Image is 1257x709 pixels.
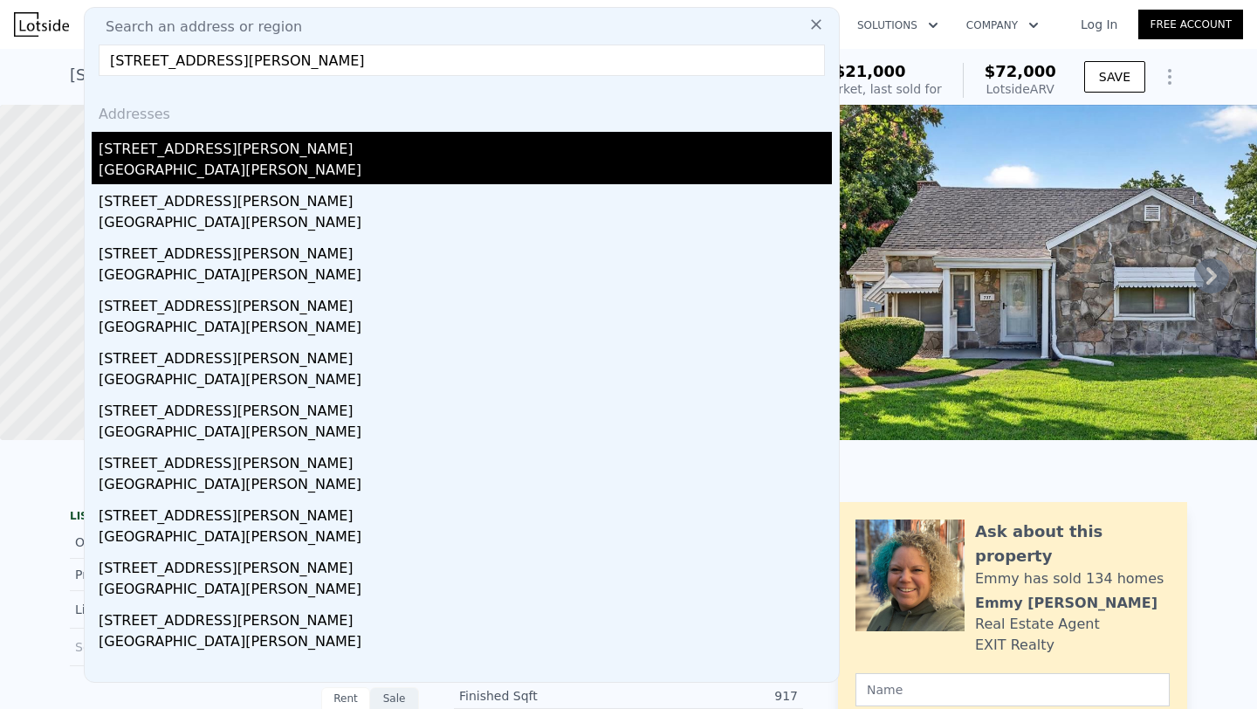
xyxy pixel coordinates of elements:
[855,673,1170,706] input: Name
[99,499,832,527] div: [STREET_ADDRESS][PERSON_NAME]
[99,237,832,265] div: [STREET_ADDRESS][PERSON_NAME]
[75,533,230,551] div: Off Market
[14,12,69,37] img: Lotside
[99,289,832,317] div: [STREET_ADDRESS][PERSON_NAME]
[75,566,230,583] div: Price Increase
[99,317,832,341] div: [GEOGRAPHIC_DATA][PERSON_NAME]
[843,10,952,41] button: Solutions
[92,17,302,38] span: Search an address or region
[99,394,832,422] div: [STREET_ADDRESS][PERSON_NAME]
[985,62,1056,80] span: $72,000
[92,90,832,132] div: Addresses
[799,80,942,98] div: Off Market, last sold for
[75,598,230,621] div: Listed
[99,631,832,656] div: [GEOGRAPHIC_DATA][PERSON_NAME]
[70,509,419,527] div: LISTING & SALE HISTORY
[975,520,1170,568] div: Ask about this property
[99,184,832,212] div: [STREET_ADDRESS][PERSON_NAME]
[975,614,1100,635] div: Real Estate Agent
[975,568,1164,589] div: Emmy has sold 134 homes
[835,62,906,80] span: $21,000
[1152,59,1187,94] button: Show Options
[985,80,1056,98] div: Lotside ARV
[99,160,832,184] div: [GEOGRAPHIC_DATA][PERSON_NAME]
[1060,16,1138,33] a: Log In
[75,636,230,658] div: Sold
[99,422,832,446] div: [GEOGRAPHIC_DATA][PERSON_NAME]
[99,527,832,551] div: [GEOGRAPHIC_DATA][PERSON_NAME]
[99,341,832,369] div: [STREET_ADDRESS][PERSON_NAME]
[99,369,832,394] div: [GEOGRAPHIC_DATA][PERSON_NAME]
[99,446,832,474] div: [STREET_ADDRESS][PERSON_NAME]
[99,132,832,160] div: [STREET_ADDRESS][PERSON_NAME]
[952,10,1053,41] button: Company
[99,551,832,579] div: [STREET_ADDRESS][PERSON_NAME]
[99,603,832,631] div: [STREET_ADDRESS][PERSON_NAME]
[70,63,479,87] div: [STREET_ADDRESS] , [GEOGRAPHIC_DATA] , IL 62090
[975,635,1054,656] div: EXIT Realty
[99,45,825,76] input: Enter an address, city, region, neighborhood or zip code
[99,212,832,237] div: [GEOGRAPHIC_DATA][PERSON_NAME]
[99,265,832,289] div: [GEOGRAPHIC_DATA][PERSON_NAME]
[99,579,832,603] div: [GEOGRAPHIC_DATA][PERSON_NAME]
[459,687,628,705] div: Finished Sqft
[975,593,1157,614] div: Emmy [PERSON_NAME]
[1084,61,1145,93] button: SAVE
[628,687,798,705] div: 917
[1138,10,1243,39] a: Free Account
[99,474,832,499] div: [GEOGRAPHIC_DATA][PERSON_NAME]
